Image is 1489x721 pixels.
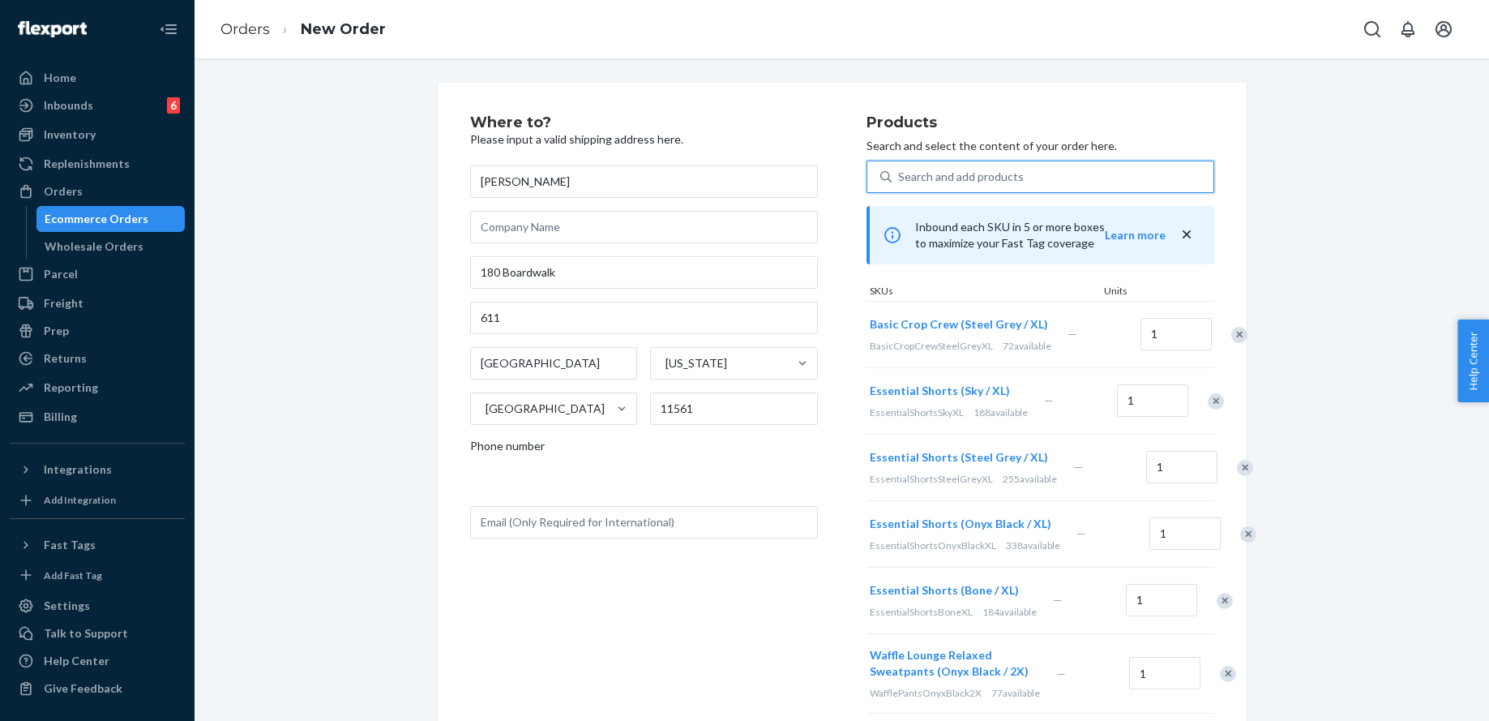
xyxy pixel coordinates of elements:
[10,593,185,619] a: Settings
[10,261,185,287] a: Parcel
[1240,526,1256,543] div: Remove Item
[44,127,96,143] div: Inventory
[10,620,185,646] button: Talk to Support
[870,316,1048,333] button: Basic Crop Crew (Steel Grey / XL)
[664,355,665,371] input: [US_STATE]
[870,340,993,352] span: BasicCropCrewSteelGreyXL
[866,138,1214,154] p: Search and select the content of your order here.
[220,20,270,38] a: Orders
[10,564,185,587] a: Add Fast Tag
[10,122,185,148] a: Inventory
[1140,318,1212,350] input: Quantity
[45,238,143,255] div: Wholesale Orders
[1146,451,1217,483] input: Quantity
[44,493,116,507] div: Add Integration
[870,317,1048,331] span: Basic Crop Crew (Steel Grey / XL)
[870,473,993,485] span: EssentialShortsSteelGreyXL
[36,206,186,232] a: Ecommerce Orders
[870,384,1010,397] span: Essential Shorts (Sky / XL)
[1427,13,1460,45] button: Open account menu
[1129,657,1200,689] input: Quantity
[866,284,1101,301] div: SKUs
[470,256,818,289] input: Street Address
[10,489,185,512] a: Add Integration
[1126,584,1197,616] input: Quantity
[870,517,1051,530] span: Essential Shorts (Onyx Black / XL)
[898,169,1024,185] div: Search and add products
[982,606,1037,618] span: 184 available
[1217,593,1233,609] div: Remove Item
[208,6,399,54] ol: breadcrumbs
[870,383,1010,399] button: Essential Shorts (Sky / XL)
[870,450,1048,464] span: Essential Shorts (Steel Grey / XL)
[44,323,69,339] div: Prep
[1105,227,1166,243] button: Learn more
[10,404,185,430] a: Billing
[1392,13,1424,45] button: Open notifications
[870,647,1037,680] button: Waffle Lounge Relaxed Sweatpants (Onyx Black / 2X)
[152,13,185,45] button: Close Navigation
[1006,539,1060,551] span: 338 available
[10,345,185,371] a: Returns
[1179,226,1195,243] button: close
[870,583,1019,597] span: Essential Shorts (Bone / XL)
[1076,526,1086,540] span: —
[484,401,486,417] input: [GEOGRAPHIC_DATA]
[1149,517,1221,550] input: Quantity
[470,302,818,334] input: Street Address 2 (Optional)
[10,151,185,177] a: Replenishments
[870,687,982,699] span: WafflePantsOnyxBlack2X
[870,516,1051,532] button: Essential Shorts (Onyx Black / XL)
[44,295,83,311] div: Freight
[44,537,96,553] div: Fast Tags
[44,183,83,200] div: Orders
[1237,460,1253,476] div: Remove Item
[1068,327,1077,341] span: —
[44,380,98,396] div: Reporting
[10,290,185,316] a: Freight
[10,178,185,204] a: Orders
[44,653,109,669] div: Help Center
[470,165,818,198] input: First & Last Name
[10,65,185,91] a: Home
[470,115,818,131] h2: Where to?
[1056,667,1066,680] span: —
[870,582,1019,599] button: Essential Shorts (Bone / XL)
[470,506,818,539] input: Email (Only Required for International)
[10,676,185,702] button: Give Feedback
[973,406,1028,418] span: 188 available
[486,401,605,417] div: [GEOGRAPHIC_DATA]
[1117,384,1188,417] input: Quantity
[470,438,545,461] span: Phone number
[870,449,1048,466] button: Essential Shorts (Steel Grey / XL)
[44,569,102,582] div: Add Fast Tag
[866,115,1214,131] h2: Products
[44,409,77,425] div: Billing
[10,375,185,401] a: Reporting
[36,234,186,260] a: Wholesale Orders
[870,648,1029,678] span: Waffle Lounge Relaxed Sweatpants (Onyx Black / 2X)
[1044,393,1054,407] span: —
[44,97,93,114] div: Inbounds
[10,92,185,118] a: Inbounds6
[470,131,818,148] p: Please input a valid shipping address here.
[10,532,185,558] button: Fast Tags
[470,347,638,380] input: City
[1003,473,1057,485] span: 255 available
[650,393,818,425] input: ZIP Code
[301,20,386,38] a: New Order
[870,406,964,418] span: EssentialShortsSkyXL
[870,539,996,551] span: EssentialShortsOnyxBlackXL
[10,457,185,483] button: Integrations
[665,355,727,371] div: [US_STATE]
[45,211,148,227] div: Ecommerce Orders
[44,156,130,172] div: Replenishments
[1220,666,1236,682] div: Remove Item
[1208,393,1224,410] div: Remove Item
[18,21,87,37] img: Flexport logo
[866,206,1214,264] div: Inbound each SKU in 5 or more boxes to maximize your Fast Tag coverage
[44,680,122,697] div: Give Feedback
[470,211,818,243] input: Company Name
[44,625,128,642] div: Talk to Support
[44,350,87,367] div: Returns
